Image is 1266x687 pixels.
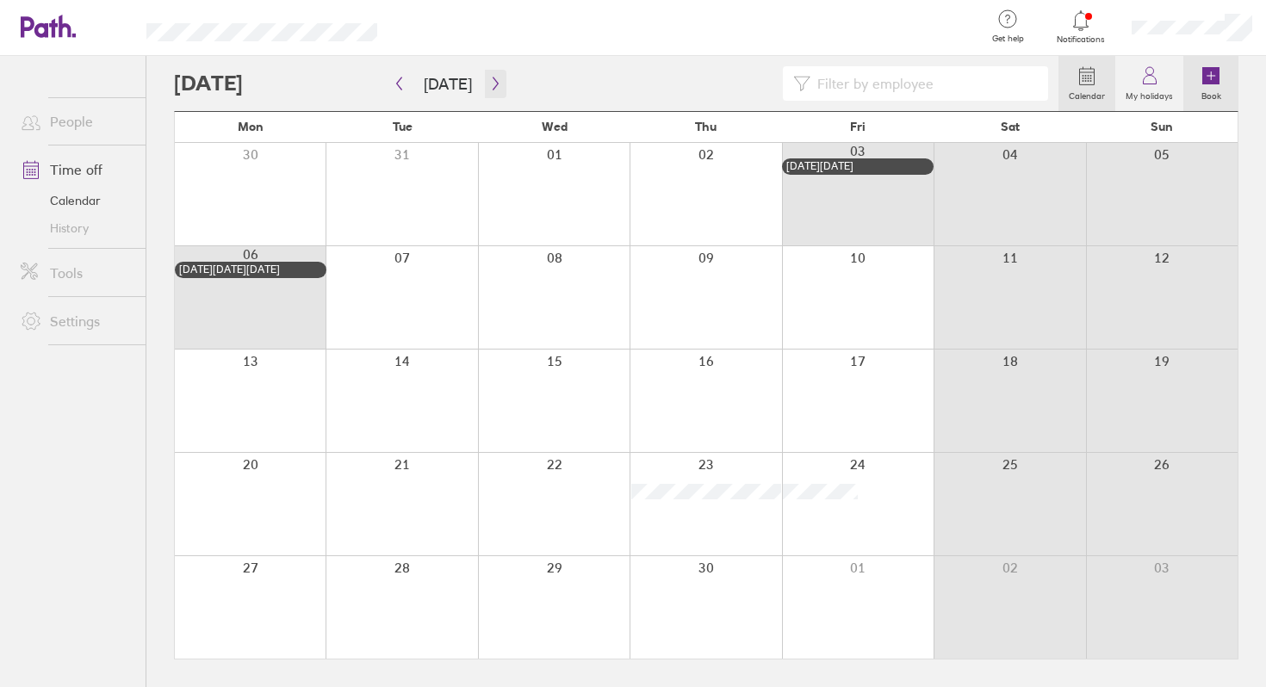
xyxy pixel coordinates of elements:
[1151,120,1173,133] span: Sun
[1191,86,1232,102] label: Book
[7,256,146,290] a: Tools
[7,214,146,242] a: History
[393,120,413,133] span: Tue
[1058,86,1115,102] label: Calendar
[786,160,929,172] div: [DATE][DATE]
[1058,56,1115,111] a: Calendar
[695,120,717,133] span: Thu
[1115,86,1183,102] label: My holidays
[7,104,146,139] a: People
[7,152,146,187] a: Time off
[238,120,264,133] span: Mon
[7,304,146,338] a: Settings
[410,70,486,98] button: [DATE]
[1053,34,1109,45] span: Notifications
[1001,120,1020,133] span: Sat
[1115,56,1183,111] a: My holidays
[7,187,146,214] a: Calendar
[179,263,322,275] div: [DATE][DATE][DATE]
[980,34,1036,44] span: Get help
[542,120,568,133] span: Wed
[1053,9,1109,45] a: Notifications
[1183,56,1238,111] a: Book
[850,120,866,133] span: Fri
[810,67,1038,100] input: Filter by employee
